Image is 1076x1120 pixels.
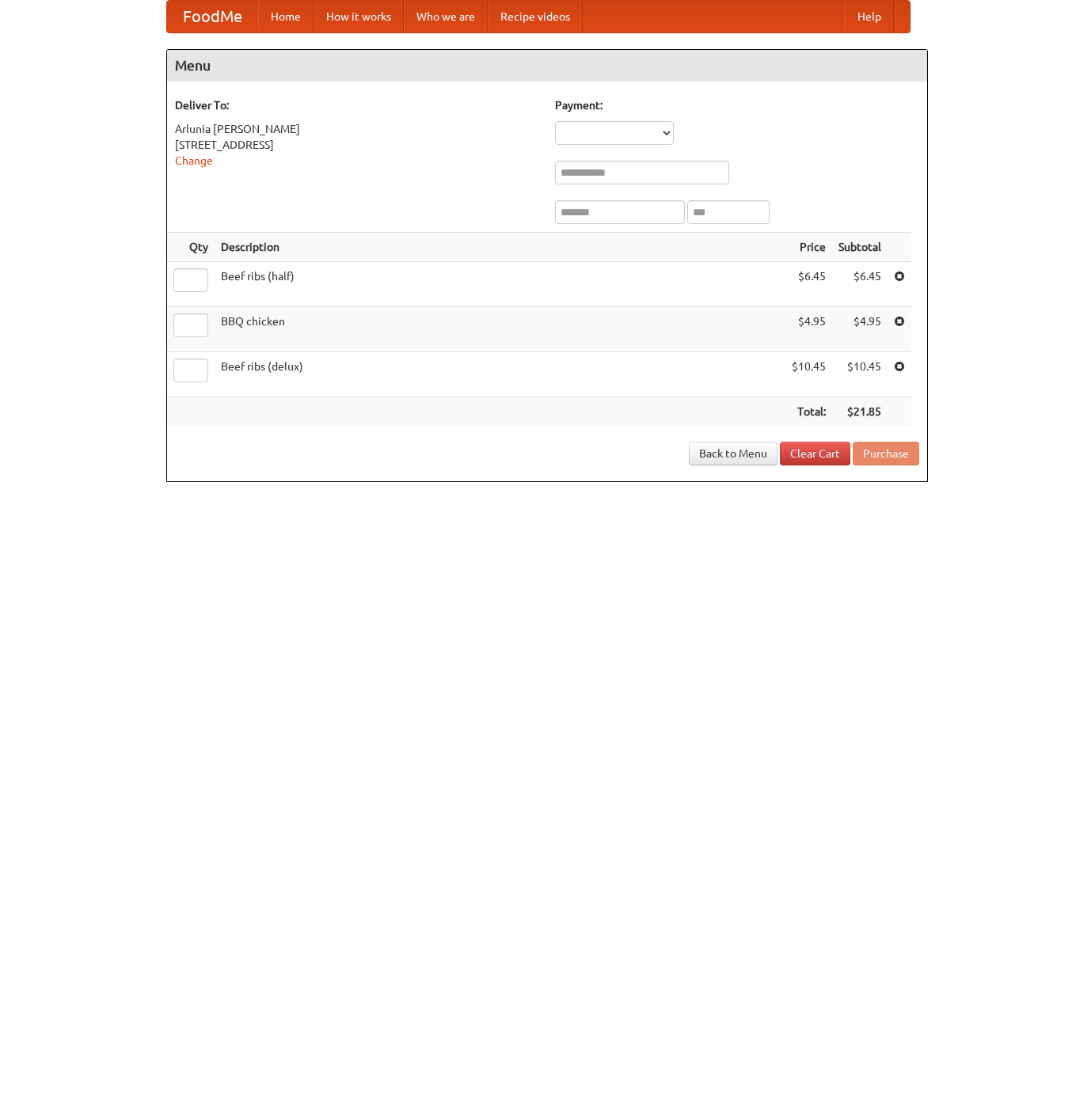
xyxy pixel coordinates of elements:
[175,137,539,153] div: [STREET_ADDRESS]
[555,97,919,113] h5: Payment:
[404,1,488,32] a: Who we are
[215,233,785,262] th: Description
[780,442,850,465] a: Clear Cart
[258,1,314,32] a: Home
[832,397,888,427] th: $21.85
[215,307,785,352] td: BBQ chicken
[845,1,894,32] a: Help
[785,262,832,307] td: $6.45
[167,1,258,32] a: FoodMe
[785,352,832,397] td: $10.45
[175,97,539,113] h5: Deliver To:
[167,50,927,82] h4: Menu
[785,397,832,427] th: Total:
[175,154,213,167] a: Change
[314,1,404,32] a: How it works
[689,442,778,465] a: Back to Menu
[832,307,888,352] td: $4.95
[175,121,539,137] div: Arlunia [PERSON_NAME]
[488,1,583,32] a: Recipe videos
[832,352,888,397] td: $10.45
[167,233,215,262] th: Qty
[832,262,888,307] td: $6.45
[215,352,785,397] td: Beef ribs (delux)
[853,442,919,465] button: Purchase
[832,233,888,262] th: Subtotal
[215,262,785,307] td: Beef ribs (half)
[785,307,832,352] td: $4.95
[785,233,832,262] th: Price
